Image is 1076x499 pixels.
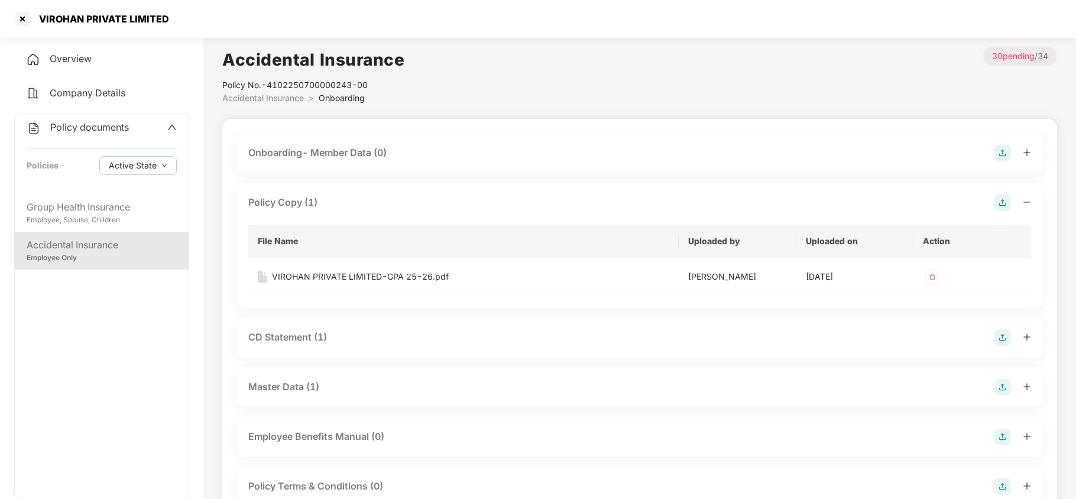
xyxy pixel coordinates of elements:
[913,225,1031,258] th: Action
[994,195,1011,211] img: svg+xml;base64,PHN2ZyB4bWxucz0iaHR0cDovL3d3dy53My5vcmcvMjAwMC9zdmciIHdpZHRoPSIyOCIgaGVpZ2h0PSIyOC...
[1023,383,1031,391] span: plus
[1023,148,1031,157] span: plus
[27,159,59,172] div: Policies
[248,429,384,444] div: Employee Benefits Manual (0)
[994,429,1011,445] img: svg+xml;base64,PHN2ZyB4bWxucz0iaHR0cDovL3d3dy53My5vcmcvMjAwMC9zdmciIHdpZHRoPSIyOCIgaGVpZ2h0PSIyOC...
[248,195,317,210] div: Policy Copy (1)
[32,13,169,25] div: VIROHAN PRIVATE LIMITED
[679,225,796,258] th: Uploaded by
[222,93,304,103] span: Accidental Insurance
[167,122,177,132] span: up
[688,270,787,283] div: [PERSON_NAME]
[27,252,177,264] div: Employee Only
[258,271,267,283] img: svg+xml;base64,PHN2ZyB4bWxucz0iaHR0cDovL3d3dy53My5vcmcvMjAwMC9zdmciIHdpZHRoPSIxNiIgaGVpZ2h0PSIyMC...
[994,145,1011,161] img: svg+xml;base64,PHN2ZyB4bWxucz0iaHR0cDovL3d3dy53My5vcmcvMjAwMC9zdmciIHdpZHRoPSIyOCIgaGVpZ2h0PSIyOC...
[248,145,387,160] div: Onboarding- Member Data (0)
[26,86,40,101] img: svg+xml;base64,PHN2ZyB4bWxucz0iaHR0cDovL3d3dy53My5vcmcvMjAwMC9zdmciIHdpZHRoPSIyNCIgaGVpZ2h0PSIyNC...
[222,47,404,73] h1: Accidental Insurance
[992,51,1035,61] span: 30 pending
[994,379,1011,396] img: svg+xml;base64,PHN2ZyB4bWxucz0iaHR0cDovL3d3dy53My5vcmcvMjAwMC9zdmciIHdpZHRoPSIyOCIgaGVpZ2h0PSIyOC...
[994,478,1011,495] img: svg+xml;base64,PHN2ZyB4bWxucz0iaHR0cDovL3d3dy53My5vcmcvMjAwMC9zdmciIHdpZHRoPSIyOCIgaGVpZ2h0PSIyOC...
[1023,333,1031,341] span: plus
[248,479,383,494] div: Policy Terms & Conditions (0)
[248,225,679,258] th: File Name
[248,380,319,394] div: Master Data (1)
[796,225,914,258] th: Uploaded on
[109,159,157,172] span: Active State
[222,79,404,92] div: Policy No.- 4102250700000243-00
[923,267,942,286] img: svg+xml;base64,PHN2ZyB4bWxucz0iaHR0cDovL3d3dy53My5vcmcvMjAwMC9zdmciIHdpZHRoPSIzMiIgaGVpZ2h0PSIzMi...
[50,121,129,133] span: Policy documents
[50,87,125,99] span: Company Details
[806,270,905,283] div: [DATE]
[27,238,177,252] div: Accidental Insurance
[27,215,177,226] div: Employee, Spouse, Children
[27,200,177,215] div: Group Health Insurance
[248,330,327,345] div: CD Statement (1)
[994,329,1011,346] img: svg+xml;base64,PHN2ZyB4bWxucz0iaHR0cDovL3d3dy53My5vcmcvMjAwMC9zdmciIHdpZHRoPSIyOCIgaGVpZ2h0PSIyOC...
[1023,198,1031,206] span: minus
[309,93,314,103] span: >
[1023,482,1031,490] span: plus
[50,53,92,64] span: Overview
[319,93,365,103] span: Onboarding
[1023,432,1031,440] span: plus
[26,53,40,67] img: svg+xml;base64,PHN2ZyB4bWxucz0iaHR0cDovL3d3dy53My5vcmcvMjAwMC9zdmciIHdpZHRoPSIyNCIgaGVpZ2h0PSIyNC...
[272,270,449,283] div: VIROHAN PRIVATE LIMITED-GPA 25-26.pdf
[983,47,1057,66] p: / 34
[161,163,167,169] span: down
[27,121,41,135] img: svg+xml;base64,PHN2ZyB4bWxucz0iaHR0cDovL3d3dy53My5vcmcvMjAwMC9zdmciIHdpZHRoPSIyNCIgaGVpZ2h0PSIyNC...
[99,156,177,175] button: Active Statedown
